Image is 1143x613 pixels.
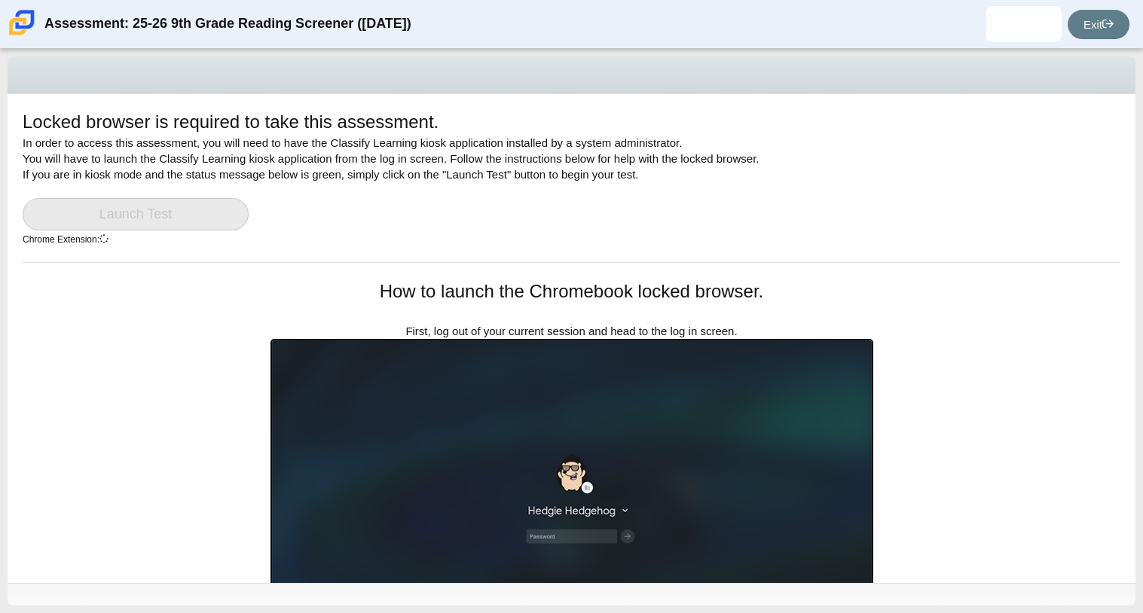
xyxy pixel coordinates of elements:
a: Launch Test [23,198,249,230]
small: Chrome Extension: [23,234,108,245]
a: Carmen School of Science & Technology [6,28,38,41]
h1: How to launch the Chromebook locked browser. [270,279,873,304]
img: Carmen School of Science & Technology [6,7,38,38]
img: raniya.fipps.X6C5MD [1012,12,1036,36]
div: Assessment: 25-26 9th Grade Reading Screener ([DATE]) [44,6,411,42]
a: Exit [1068,10,1129,39]
div: In order to access this assessment, you will need to have the Classify Learning kiosk application... [23,109,1120,262]
h1: Locked browser is required to take this assessment. [23,109,439,135]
